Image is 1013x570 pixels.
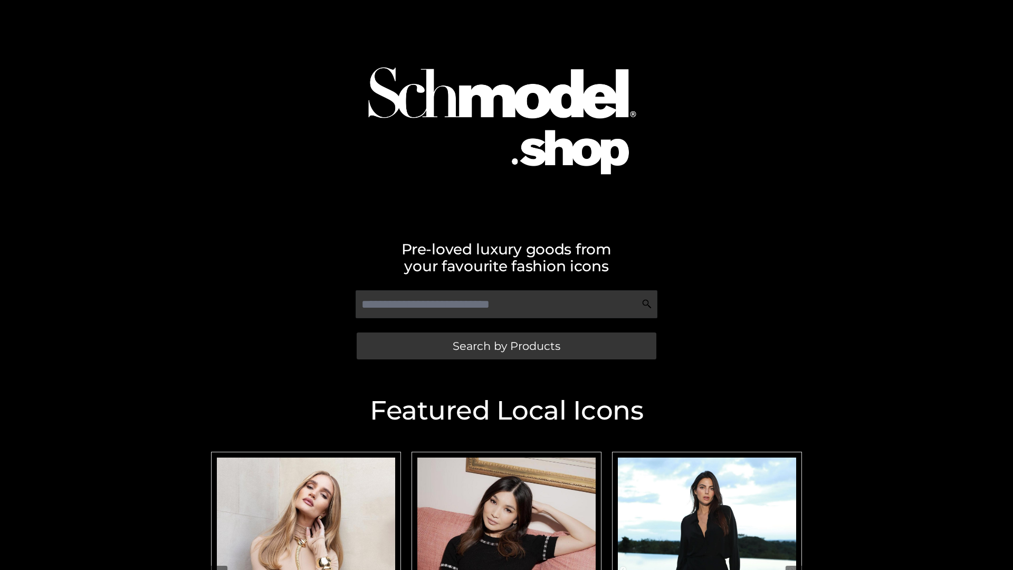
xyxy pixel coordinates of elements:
span: Search by Products [453,340,560,351]
h2: Pre-loved luxury goods from your favourite fashion icons [206,241,807,274]
a: Search by Products [357,332,656,359]
img: Search Icon [642,299,652,309]
h2: Featured Local Icons​ [206,397,807,424]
